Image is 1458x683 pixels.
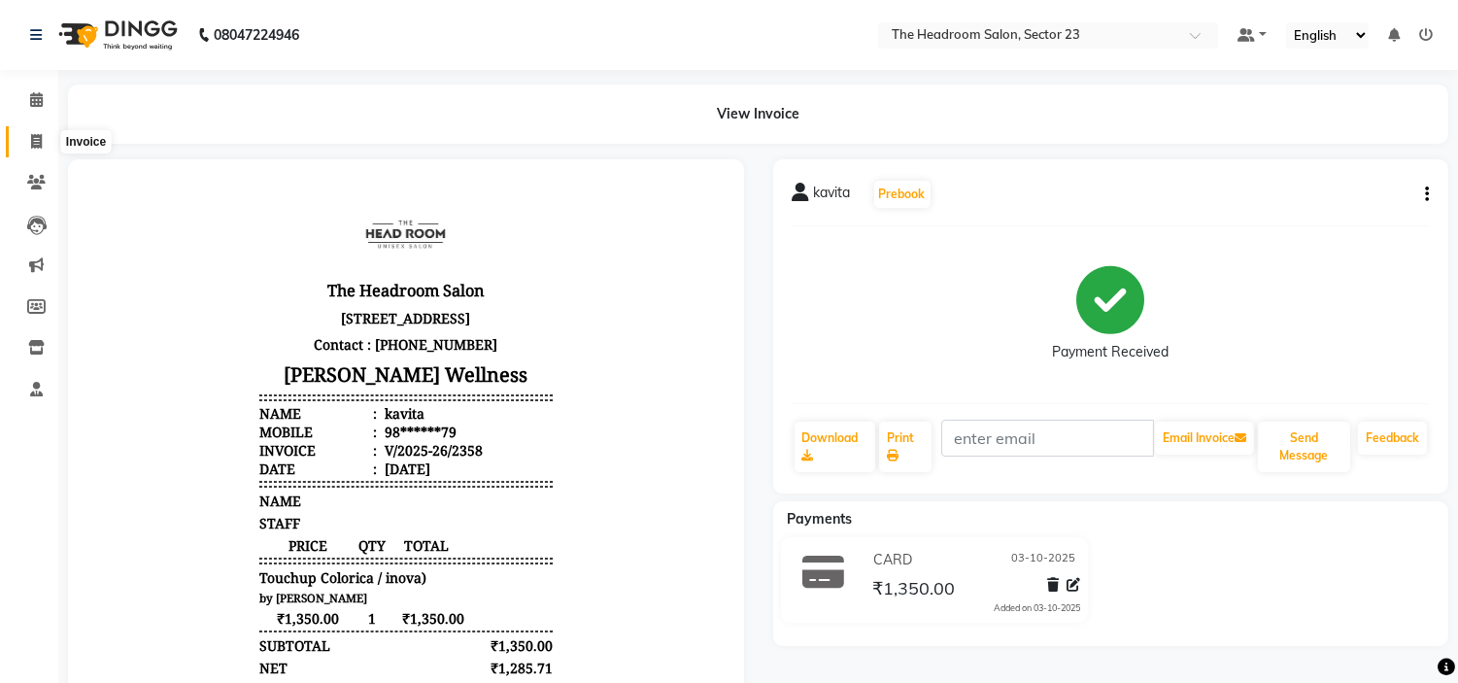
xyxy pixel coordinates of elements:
span: STAFF [172,335,213,354]
div: View Invoice [68,85,1448,144]
span: NAME [172,313,214,331]
span: Touchup Colorica / inova) [172,390,339,408]
span: 1 [269,430,301,449]
span: : [286,244,289,262]
div: Mobile [172,244,289,262]
span: Manager [293,578,352,597]
button: Email Invoice [1155,422,1254,455]
small: by [PERSON_NAME] [172,412,280,427]
img: logo [50,8,183,62]
h3: The Headroom Salon [172,97,465,126]
span: Payments [788,510,853,528]
div: kavita [293,225,337,244]
span: ₹1,350.00 [301,430,378,449]
div: Invoice [172,262,289,281]
a: Feedback [1358,422,1427,455]
p: [STREET_ADDRESS] [172,126,465,153]
p: Contact : [PHONE_NUMBER] [172,153,465,179]
div: Name [172,225,289,244]
div: SUBTOTAL [172,458,243,476]
div: Invoice [61,130,111,154]
span: TOTAL [301,358,378,376]
div: Payment Received [1052,343,1169,363]
span: : [286,281,289,299]
div: ₹1,285.71 [390,480,466,498]
div: V/2025-26/2358 [293,262,395,281]
b: 08047224946 [214,8,299,62]
div: Date [172,281,289,299]
a: Print [879,422,932,472]
div: NET [172,480,200,498]
a: Download [795,422,875,472]
div: Added on 03-10-2025 [994,601,1080,615]
h3: [PERSON_NAME] Wellness [172,179,465,213]
span: : [286,262,289,281]
span: kavita [814,183,851,210]
span: ₹1,350.00 [872,577,955,604]
span: QTY [269,358,301,376]
div: ₹1,350.00 [390,525,466,543]
div: Generated By : at 03/10/2025 [172,578,465,597]
div: ₹1,350.00 [390,502,466,521]
button: Prebook [874,181,931,208]
img: file_1724834115589.jpeg [246,16,391,93]
button: Send Message [1258,422,1350,472]
span: PRICE [172,358,269,376]
div: GRAND TOTAL [172,502,269,521]
p: Please visit again ! [172,560,465,578]
div: [DATE] [293,281,343,299]
span: 03-10-2025 [1011,550,1075,570]
span: ₹1,350.00 [172,430,269,449]
span: : [286,225,289,244]
span: CARD [873,550,912,570]
div: ₹1,350.00 [390,458,466,476]
input: enter email [941,420,1154,457]
div: Paid [172,525,200,543]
